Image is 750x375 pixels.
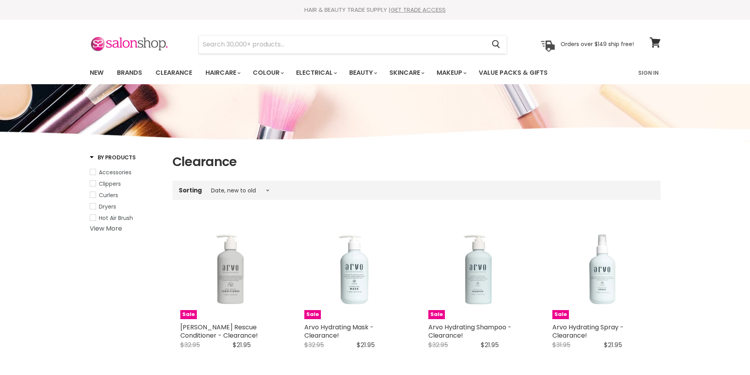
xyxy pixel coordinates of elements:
[552,219,653,319] a: Arvo Hydrating Spray - Clearance! Sale
[604,340,622,349] span: $21.95
[99,180,121,188] span: Clippers
[84,61,594,84] ul: Main menu
[552,340,570,349] span: $31.95
[428,219,529,319] img: Arvo Hydrating Shampoo - Clearance!
[304,340,324,349] span: $32.95
[80,61,670,84] nav: Main
[99,214,133,222] span: Hot Air Brush
[200,65,245,81] a: Haircare
[428,310,445,319] span: Sale
[561,41,634,48] p: Orders over $149 ship free!
[150,65,198,81] a: Clearance
[80,6,670,14] div: HAIR & BEAUTY TRADE SUPPLY |
[428,323,511,340] a: Arvo Hydrating Shampoo - Clearance!
[180,340,200,349] span: $32.95
[552,219,653,319] img: Arvo Hydrating Spray - Clearance!
[111,65,148,81] a: Brands
[90,191,163,200] a: Curlers
[179,187,202,194] label: Sorting
[90,224,122,233] a: View More
[90,214,163,222] a: Hot Air Brush
[99,191,118,199] span: Curlers
[180,219,281,319] img: Arvo Bond Rescue Conditioner - Clearance!
[304,219,405,319] a: Arvo Hydrating Mask - Clearance! Sale
[304,219,405,319] img: Arvo Hydrating Mask - Clearance!
[198,35,507,54] form: Product
[391,6,446,14] a: GET TRADE ACCESS
[304,310,321,319] span: Sale
[247,65,289,81] a: Colour
[633,65,663,81] a: Sign In
[304,323,374,340] a: Arvo Hydrating Mask - Clearance!
[172,153,661,170] h1: Clearance
[180,219,281,319] a: Arvo Bond Rescue Conditioner - Clearance! Sale
[711,338,742,367] iframe: Gorgias live chat messenger
[99,168,131,176] span: Accessories
[199,35,486,54] input: Search
[343,65,382,81] a: Beauty
[90,168,163,177] a: Accessories
[357,340,375,349] span: $21.95
[431,65,471,81] a: Makeup
[473,65,554,81] a: Value Packs & Gifts
[90,153,136,161] h3: By Products
[552,310,569,319] span: Sale
[428,340,448,349] span: $32.95
[84,65,109,81] a: New
[428,219,529,319] a: Arvo Hydrating Shampoo - Clearance! Sale
[90,202,163,211] a: Dryers
[180,323,258,340] a: [PERSON_NAME] Rescue Conditioner - Clearance!
[481,340,499,349] span: $21.95
[99,203,116,211] span: Dryers
[180,310,197,319] span: Sale
[383,65,429,81] a: Skincare
[90,179,163,188] a: Clippers
[486,35,507,54] button: Search
[290,65,342,81] a: Electrical
[552,323,624,340] a: Arvo Hydrating Spray - Clearance!
[233,340,251,349] span: $21.95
